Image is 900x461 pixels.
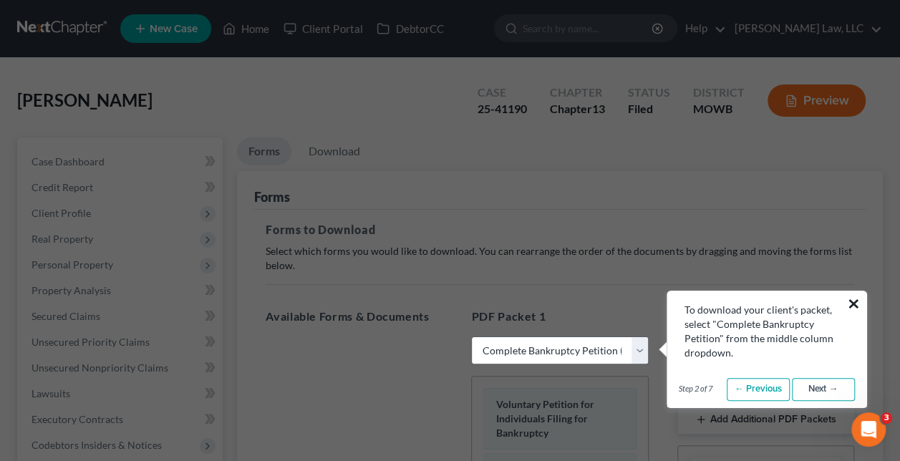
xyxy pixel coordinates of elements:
[679,383,712,394] span: Step 2 of 7
[881,412,892,424] span: 3
[847,292,861,315] button: ×
[851,412,886,447] iframe: Intercom live chat
[727,378,790,401] a: ← Previous
[792,378,855,401] a: Next →
[684,303,849,360] div: To download your client's packet, select "Complete Bankruptcy Petition" from the middle column dr...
